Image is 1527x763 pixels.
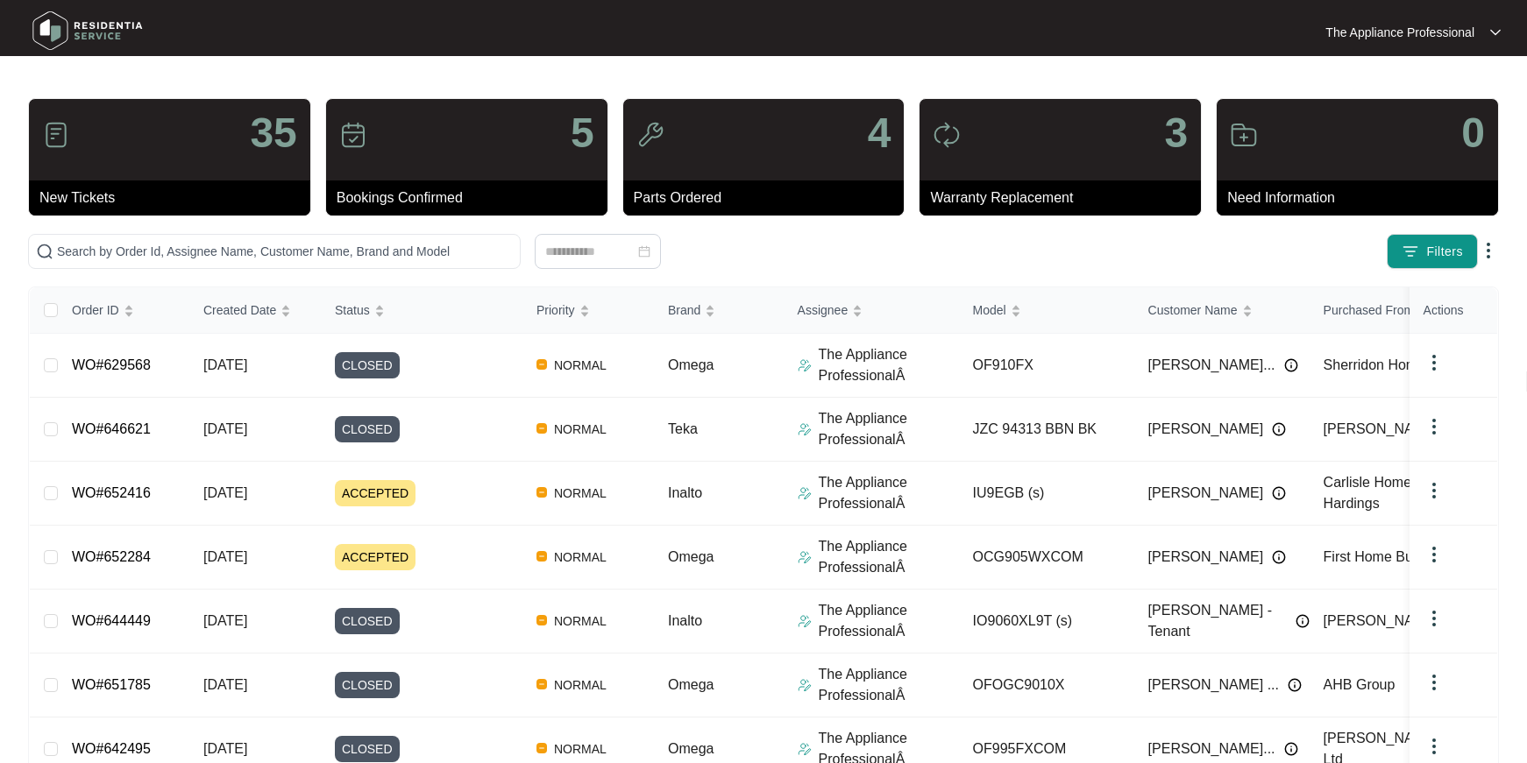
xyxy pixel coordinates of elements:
img: icon [339,121,367,149]
img: Assigner Icon [798,614,812,628]
p: 35 [250,112,296,154]
span: Omega [668,357,714,372]
td: IO9060XL9T (s) [959,590,1134,653]
span: Omega [668,549,714,564]
span: [DATE] [203,485,247,500]
span: CLOSED [335,672,400,698]
span: Omega [668,677,714,692]
span: [PERSON_NAME] ... [1148,675,1279,696]
span: [PERSON_NAME] [1148,483,1264,504]
span: [PERSON_NAME] [1324,613,1439,628]
a: WO#652284 [72,549,151,564]
td: OF910FX [959,334,1134,398]
a: WO#652416 [72,485,151,500]
p: New Tickets [39,187,310,208]
img: dropdown arrow [1424,736,1445,757]
span: Brand [668,300,700,320]
button: filter iconFilters [1387,234,1478,269]
img: dropdown arrow [1424,544,1445,565]
a: WO#642495 [72,741,151,756]
span: CLOSED [335,608,400,634]
span: NORMAL [547,675,614,696]
span: [DATE] [203,613,247,628]
span: Teka [668,421,698,436]
a: WO#651785 [72,677,151,692]
img: Assigner Icon [798,422,812,436]
td: OFOGC9010X [959,653,1134,717]
img: Vercel Logo [536,679,547,689]
img: Info icon [1296,614,1310,628]
span: [DATE] [203,357,247,372]
span: NORMAL [547,611,614,632]
img: Info icon [1272,486,1286,500]
span: [DATE] [203,741,247,756]
img: Info icon [1272,550,1286,564]
span: [PERSON_NAME] [1148,419,1264,440]
img: Info icon [1288,678,1302,692]
p: 0 [1461,112,1485,154]
span: Inalto [668,485,702,500]
th: Status [321,287,522,334]
span: NORMAL [547,547,614,568]
img: Assigner Icon [798,550,812,564]
td: JZC 94313 BBN BK [959,398,1134,462]
th: Purchased From [1310,287,1485,334]
a: WO#646621 [72,421,151,436]
p: 4 [868,112,891,154]
img: dropdown arrow [1424,672,1445,693]
img: Vercel Logo [536,487,547,498]
img: search-icon [36,243,53,260]
span: [DATE] [203,549,247,564]
img: icon [636,121,664,149]
th: Created Date [189,287,321,334]
th: Customer Name [1134,287,1310,334]
span: [PERSON_NAME] - Tenant [1148,600,1287,642]
span: Omega [668,741,714,756]
span: Model [973,300,1006,320]
p: The Appliance Professional [1325,24,1474,41]
input: Search by Order Id, Assignee Name, Customer Name, Brand and Model [57,242,513,261]
span: Priority [536,300,575,320]
span: Inalto [668,613,702,628]
span: [DATE] [203,421,247,436]
th: Order ID [58,287,189,334]
span: First Home Builders [1324,549,1446,564]
p: Warranty Replacement [930,187,1201,208]
img: dropdown arrow [1478,240,1499,261]
span: [PERSON_NAME]... [1148,355,1275,376]
span: Order ID [72,300,119,320]
img: dropdown arrow [1424,480,1445,501]
a: WO#644449 [72,613,151,628]
img: Vercel Logo [536,423,547,434]
img: Vercel Logo [536,615,547,625]
span: [PERSON_NAME] [1148,547,1264,568]
td: OCG905WXCOM [959,526,1134,590]
span: [PERSON_NAME] [1324,421,1439,436]
p: The Appliance ProfessionalÂ [819,600,959,642]
span: Purchased From [1324,300,1414,320]
span: NORMAL [547,738,614,759]
img: Info icon [1272,422,1286,436]
img: dropdown arrow [1490,28,1501,37]
img: filter icon [1402,243,1419,260]
span: Filters [1426,243,1463,261]
img: Assigner Icon [798,678,812,692]
span: ACCEPTED [335,480,415,506]
span: Customer Name [1148,300,1238,320]
p: Need Information [1227,187,1498,208]
p: The Appliance ProfessionalÂ [819,408,959,450]
img: Info icon [1284,358,1298,372]
th: Brand [654,287,784,334]
img: icon [933,121,961,149]
span: CLOSED [335,736,400,762]
span: NORMAL [547,483,614,504]
p: The Appliance ProfessionalÂ [819,344,959,386]
span: ACCEPTED [335,544,415,570]
span: AHB Group [1324,677,1396,692]
p: 5 [571,112,594,154]
img: Assigner Icon [798,358,812,372]
span: Sherridon Homes [1324,357,1433,372]
p: Parts Ordered [634,187,905,208]
p: 3 [1164,112,1188,154]
th: Priority [522,287,654,334]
